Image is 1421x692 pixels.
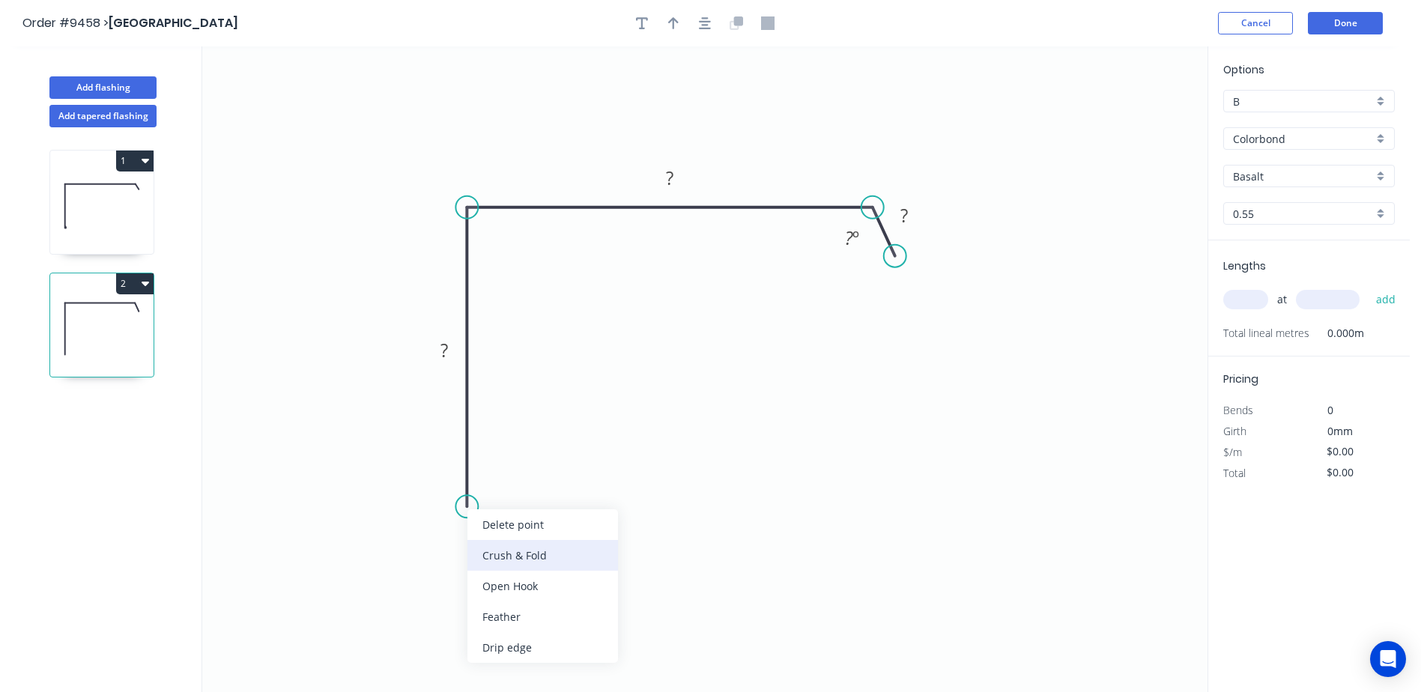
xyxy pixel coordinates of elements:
span: Pricing [1223,371,1258,386]
button: 1 [116,151,154,172]
span: at [1277,289,1287,310]
button: Add tapered flashing [49,105,157,127]
span: Order #9458 > [22,14,109,31]
input: Colour [1233,169,1373,184]
span: Total [1223,466,1246,480]
span: $/m [1223,445,1242,459]
div: Drip edge [467,632,618,663]
span: Lengths [1223,258,1266,273]
div: Delete point [467,509,618,540]
tspan: º [852,225,859,250]
span: 0 [1327,403,1333,417]
div: Open Hook [467,571,618,601]
div: Feather [467,601,618,632]
input: Material [1233,131,1373,147]
span: [GEOGRAPHIC_DATA] [109,14,238,31]
button: add [1369,287,1404,312]
button: Cancel [1218,12,1293,34]
span: Girth [1223,424,1246,438]
input: Price level [1233,94,1373,109]
button: 2 [116,273,154,294]
tspan: ? [845,225,853,250]
svg: 0 [202,46,1208,692]
span: 0.000m [1309,323,1364,344]
span: Options [1223,62,1264,77]
tspan: ? [440,338,448,362]
span: Total lineal metres [1223,323,1309,344]
input: Thickness [1233,206,1373,222]
tspan: ? [666,166,673,190]
div: Crush & Fold [467,540,618,571]
span: Bends [1223,403,1253,417]
div: Open Intercom Messenger [1370,641,1406,677]
tspan: ? [900,203,908,228]
button: Add flashing [49,76,157,99]
span: 0mm [1327,424,1353,438]
button: Done [1308,12,1383,34]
